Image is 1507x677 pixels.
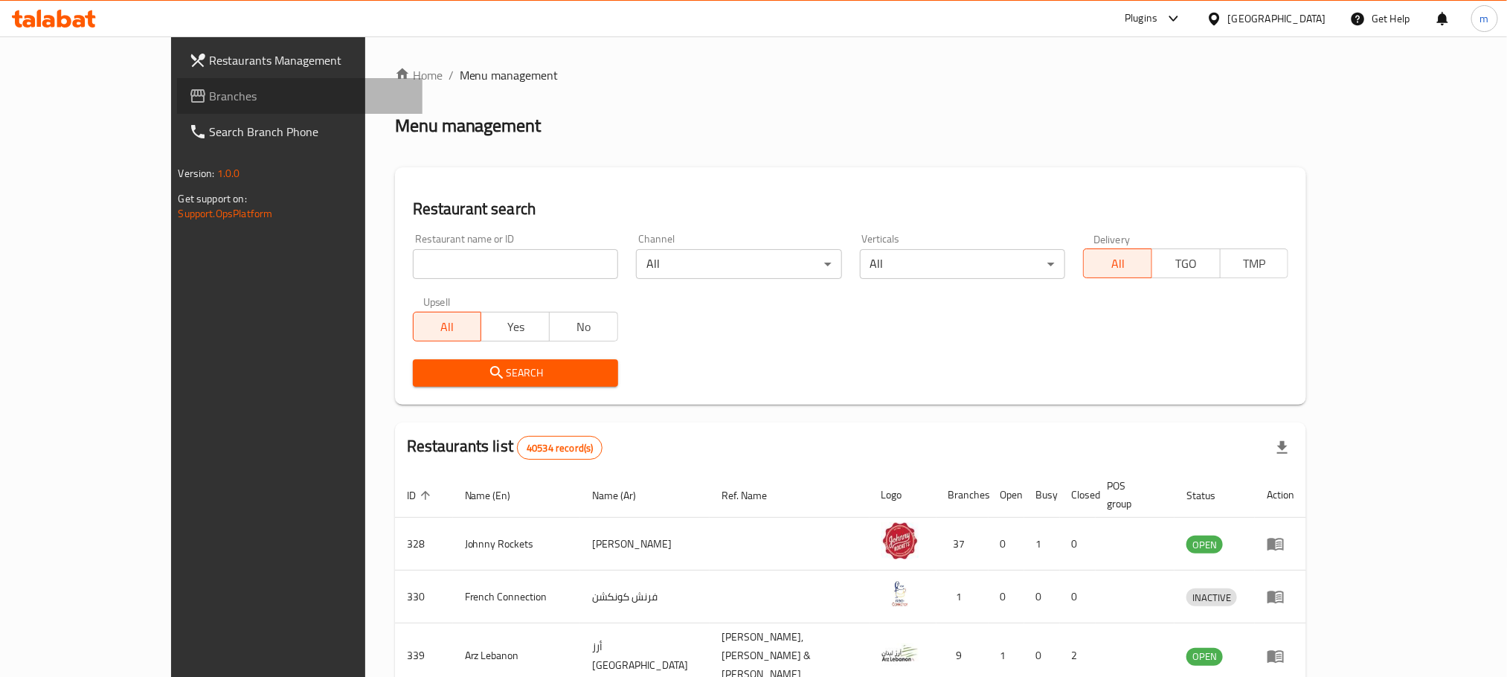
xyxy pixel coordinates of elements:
div: Total records count [517,436,603,460]
th: Busy [1024,472,1060,518]
td: 0 [1060,518,1096,571]
div: Plugins [1125,10,1157,28]
th: Closed [1060,472,1096,518]
td: 0 [989,518,1024,571]
h2: Restaurant search [413,198,1289,220]
td: Johnny Rockets [453,518,581,571]
div: All [636,249,841,279]
span: All [420,316,476,338]
a: Search Branch Phone [177,114,422,150]
img: French Connection [881,575,919,612]
span: TMP [1227,253,1283,275]
span: Status [1186,487,1235,504]
td: 1 [936,571,989,623]
h2: Menu management [395,114,542,138]
a: Restaurants Management [177,42,422,78]
span: All [1090,253,1146,275]
td: 0 [989,571,1024,623]
h2: Restaurants list [407,435,603,460]
button: Yes [481,312,550,341]
div: Export file [1265,430,1300,466]
img: Johnny Rockets [881,522,919,559]
span: ID [407,487,435,504]
th: Open [989,472,1024,518]
th: Logo [870,472,936,518]
button: All [1083,248,1152,278]
td: 0 [1024,571,1060,623]
button: All [413,312,482,341]
span: Search Branch Phone [210,123,411,141]
span: Restaurants Management [210,51,411,69]
span: POS group [1108,477,1157,513]
th: Branches [936,472,989,518]
label: Delivery [1093,234,1131,244]
td: 0 [1060,571,1096,623]
button: No [549,312,618,341]
td: 328 [395,518,453,571]
button: Search [413,359,618,387]
span: OPEN [1186,648,1223,665]
li: / [449,66,454,84]
span: INACTIVE [1186,589,1237,606]
th: Action [1255,472,1306,518]
span: Search [425,364,606,382]
span: Yes [487,316,544,338]
span: Get support on: [179,189,247,208]
span: Ref. Name [722,487,786,504]
span: No [556,316,612,338]
span: Version: [179,164,215,183]
a: Branches [177,78,422,114]
div: INACTIVE [1186,588,1237,606]
label: Upsell [423,297,451,307]
td: 1 [1024,518,1060,571]
div: Menu [1267,588,1294,606]
div: All [860,249,1065,279]
nav: breadcrumb [395,66,1307,84]
span: Menu management [460,66,559,84]
span: Branches [210,87,411,105]
input: Search for restaurant name or ID.. [413,249,618,279]
div: OPEN [1186,536,1223,554]
span: Name (En) [465,487,530,504]
td: 330 [395,571,453,623]
span: 40534 record(s) [518,441,602,455]
button: TGO [1151,248,1221,278]
td: [PERSON_NAME] [580,518,710,571]
span: Name (Ar) [592,487,655,504]
div: Menu [1267,535,1294,553]
span: OPEN [1186,536,1223,554]
td: 37 [936,518,989,571]
a: Support.OpsPlatform [179,204,273,223]
td: French Connection [453,571,581,623]
span: m [1480,10,1489,27]
div: OPEN [1186,648,1223,666]
div: Menu [1267,647,1294,665]
div: [GEOGRAPHIC_DATA] [1228,10,1326,27]
img: Arz Lebanon [881,635,919,672]
td: فرنش كونكشن [580,571,710,623]
button: TMP [1220,248,1289,278]
span: 1.0.0 [217,164,240,183]
span: TGO [1158,253,1215,275]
